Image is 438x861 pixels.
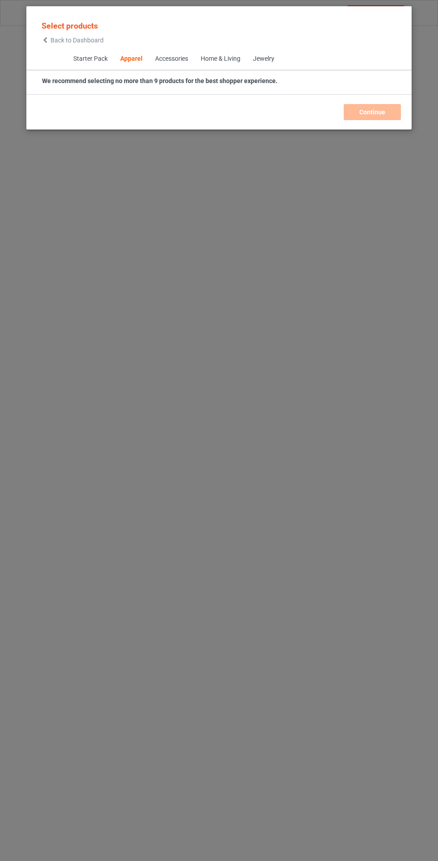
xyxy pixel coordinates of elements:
[120,54,142,63] div: Apparel
[67,48,114,70] span: Starter Pack
[42,77,278,84] strong: We recommend selecting no more than 9 products for the best shopper experience.
[51,37,104,44] span: Back to Dashboard
[253,54,274,63] div: Jewelry
[42,21,98,30] span: Select products
[155,54,188,63] div: Accessories
[200,54,240,63] div: Home & Living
